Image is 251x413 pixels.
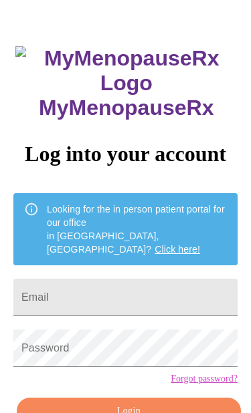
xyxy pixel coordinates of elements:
[15,53,238,120] h3: MyMenopauseRx
[171,374,238,384] a: Forgot password?
[155,244,200,255] a: Click here!
[15,46,238,96] img: MyMenopauseRx Logo
[13,142,238,166] h3: Log into your account
[47,197,227,261] div: Looking for the in person patient portal for our office in [GEOGRAPHIC_DATA], [GEOGRAPHIC_DATA]?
